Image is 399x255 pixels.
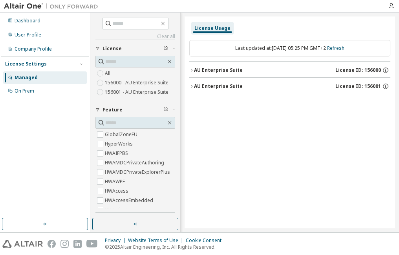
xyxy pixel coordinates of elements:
label: HWAccess [105,186,130,196]
div: AU Enterprise Suite [194,83,243,89]
span: License ID: 156001 [335,83,381,89]
label: HWAWPF [105,177,126,186]
span: License [102,46,122,52]
img: youtube.svg [86,240,98,248]
div: Dashboard [15,18,40,24]
div: AU Enterprise Suite [194,67,243,73]
p: © 2025 Altair Engineering, Inc. All Rights Reserved. [105,244,226,250]
span: Clear filter [163,107,168,113]
div: On Prem [15,88,34,94]
div: Managed [15,75,38,81]
label: HWAMDCPrivateAuthoring [105,158,166,168]
div: Website Terms of Use [128,237,186,244]
div: License Settings [5,61,47,67]
button: AU Enterprise SuiteLicense ID: 156001 [189,78,390,95]
span: License ID: 156000 [335,67,381,73]
span: Feature [102,107,123,113]
a: Clear all [95,33,175,40]
img: facebook.svg [48,240,56,248]
img: instagram.svg [60,240,69,248]
button: Only my usage [95,213,175,230]
label: HyperWorks [105,139,134,149]
div: Last updated at: [DATE] 05:25 PM GMT+2 [189,40,390,56]
label: HWAMDCPrivateExplorerPlus [105,168,172,177]
span: Clear filter [163,46,168,52]
img: linkedin.svg [73,240,82,248]
button: AU Enterprise SuiteLicense ID: 156000 [189,62,390,79]
button: License [95,40,175,57]
label: GlobalZoneEU [105,130,139,139]
img: Altair One [4,2,102,10]
label: HWAIFPBS [105,149,130,158]
div: License Usage [194,25,231,31]
label: 156000 - AU Enterprise Suite [105,78,170,87]
label: HWAccessEmbedded [105,196,155,205]
label: HWActivate [105,205,132,215]
label: All [105,69,112,78]
div: Company Profile [15,46,52,52]
div: User Profile [15,32,41,38]
div: Privacy [105,237,128,244]
img: altair_logo.svg [2,240,43,248]
div: Cookie Consent [186,237,226,244]
a: Refresh [327,45,344,51]
label: 156001 - AU Enterprise Suite [105,87,170,97]
button: Feature [95,101,175,118]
